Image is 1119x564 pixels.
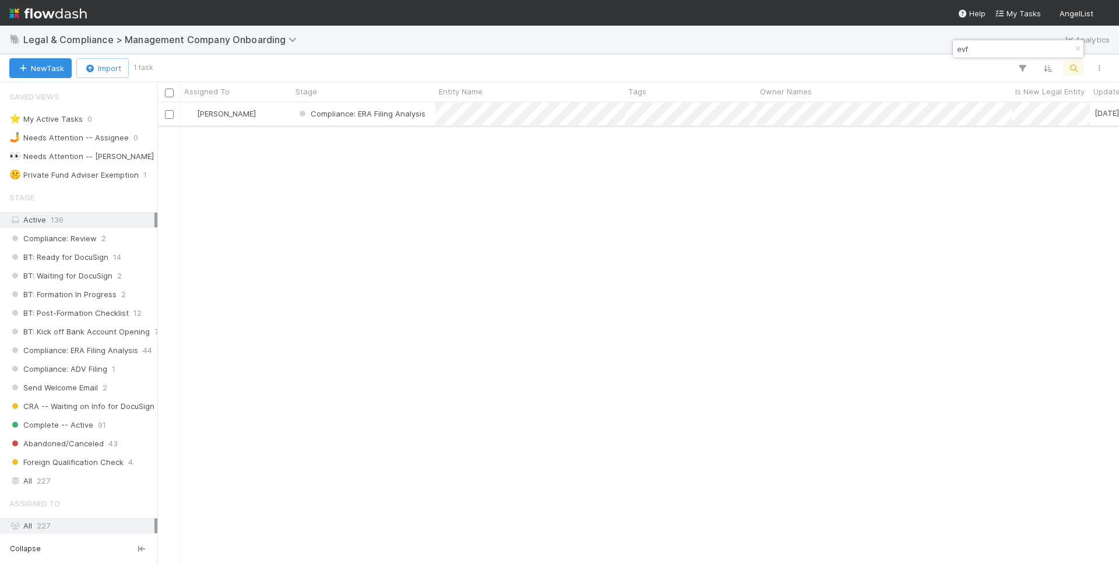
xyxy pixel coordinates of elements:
[143,343,152,358] span: 44
[165,110,174,119] input: Toggle Row Selected
[186,109,195,118] img: avatar_c545aa83-7101-4841-8775-afeaaa9cc762.png
[9,85,59,108] span: Saved Views
[9,474,154,488] div: All
[154,325,159,339] span: 7
[101,231,106,246] span: 2
[760,86,812,97] span: Owner Names
[197,109,256,118] span: [PERSON_NAME]
[9,250,108,265] span: BT: Ready for DocuSign
[113,250,121,265] span: 14
[9,519,154,533] div: All
[133,62,153,73] small: 1 task
[128,455,133,470] span: 4
[9,114,21,124] span: ⭐
[9,362,107,376] span: Compliance: ADV Filing
[958,8,986,19] div: Help
[165,89,174,97] input: Toggle All Rows Selected
[995,9,1041,18] span: My Tasks
[295,86,317,97] span: Stage
[9,380,98,395] span: Send Welcome Email
[1015,86,1085,97] span: Is New Legal Entity
[9,455,124,470] span: Foreign Qualification Check
[9,170,21,179] span: 🤫
[51,215,64,224] span: 136
[9,168,139,182] div: Private Fund Adviser Exemption
[9,231,97,246] span: Compliance: Review
[37,521,50,530] span: 227
[628,86,646,97] span: Tags
[9,343,138,358] span: Compliance: ERA Filing Analysis
[9,3,87,23] img: logo-inverted-e16ddd16eac7371096b0.svg
[9,325,150,339] span: BT: Kick off Bank Account Opening
[133,131,138,145] span: 0
[9,213,154,227] div: Active
[9,186,34,209] span: Stage
[76,58,129,78] button: Import
[9,151,21,161] span: 👀
[9,58,72,78] button: NewTask
[9,112,83,126] div: My Active Tasks
[9,287,117,302] span: BT: Formation In Progress
[121,287,126,302] span: 2
[37,474,50,488] span: 227
[9,132,21,142] span: 🤳
[9,34,21,44] span: 🐘
[1064,33,1110,47] a: Analytics
[108,436,118,451] span: 43
[133,306,142,320] span: 12
[9,306,129,320] span: BT: Post-Formation Checklist
[9,149,154,164] div: Needs Attention -- [PERSON_NAME]
[439,86,483,97] span: Entity Name
[87,112,92,126] span: 0
[9,418,93,432] span: Complete -- Active
[9,492,60,515] span: Assigned To
[1098,8,1110,20] img: avatar_aa4fbed5-f21b-48f3-8bdd-57047a9d59de.png
[143,168,147,182] span: 1
[23,34,302,45] span: Legal & Compliance > Management Company Onboarding
[9,269,112,283] span: BT: Waiting for DocuSign
[10,544,41,554] span: Collapse
[955,42,1071,56] input: Search...
[9,131,129,145] div: Needs Attention -- Assignee
[112,362,115,376] span: 1
[9,436,104,451] span: Abandoned/Canceled
[9,399,154,414] span: CRA -- Waiting on Info for DocuSign
[184,86,230,97] span: Assigned To
[117,269,122,283] span: 2
[1060,9,1093,18] span: AngelList
[311,109,425,118] span: Compliance: ERA Filing Analysis
[103,380,107,395] span: 2
[98,418,106,432] span: 91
